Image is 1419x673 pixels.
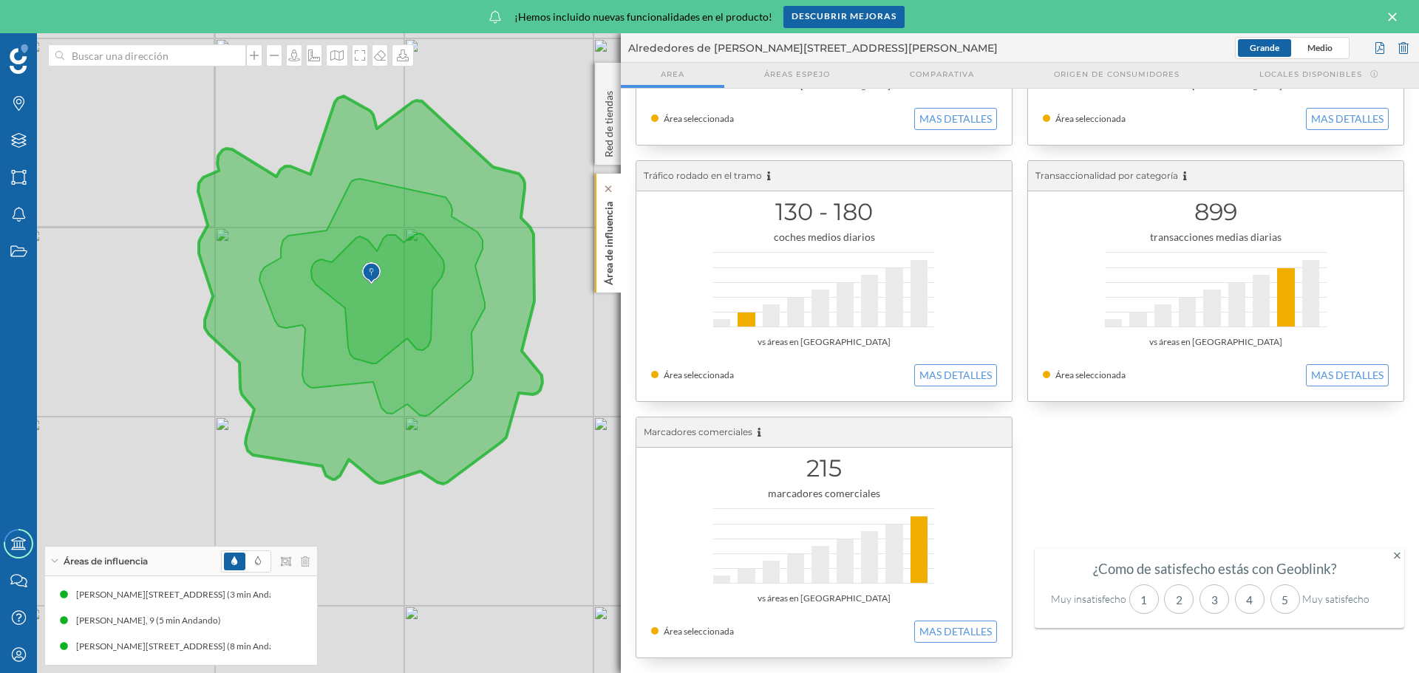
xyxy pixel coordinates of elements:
[514,10,772,24] span: ¡Hemos incluido nuevas funcionalidades en el producto!
[1307,42,1333,53] span: Medio
[651,486,997,501] div: marcadores comerciales
[664,626,734,637] span: Área seleccionada
[362,259,381,288] img: Marker
[1306,108,1389,130] button: MAS DETALLES
[1306,364,1389,386] button: MAS DETALLES
[1043,230,1389,245] div: transacciones medias diarias
[602,85,616,157] p: Red de tiendas
[664,369,734,380] span: Área seleccionada
[651,335,997,349] div: vs áreas en [GEOGRAPHIC_DATA]
[1043,335,1389,349] div: vs áreas en [GEOGRAPHIC_DATA]
[651,198,997,226] h1: 130 - 180
[914,108,997,130] button: MAS DETALLES
[910,69,974,80] span: Comparativa
[1055,369,1126,380] span: Área seleccionada
[1270,584,1300,614] div: 5
[10,44,28,74] img: Geoblink Logo
[914,364,997,386] button: MAS DETALLES
[1302,592,1384,607] div: Muy satisfecho
[76,639,299,654] div: [PERSON_NAME][STREET_ADDRESS] (8 min Andando)
[1045,592,1126,607] div: Muy insatisfecho
[651,230,997,245] div: coches medios diarios
[1054,69,1180,80] span: Origen de consumidores
[664,113,734,124] span: Área seleccionada
[636,417,1012,448] div: Marcadores comerciales
[76,613,228,628] div: [PERSON_NAME], 9 (5 min Andando)
[1250,42,1279,53] span: Grande
[1055,113,1126,124] span: Área seleccionada
[651,591,997,606] div: vs áreas en [GEOGRAPHIC_DATA]
[636,161,1012,191] div: Tráfico rodado en el tramo
[1045,561,1384,576] div: ¿Como de satisfecho estás con Geoblink?
[651,454,997,482] h1: 215
[764,69,830,80] span: Áreas espejo
[1199,584,1229,614] div: 3
[628,41,998,55] span: Alrededores de [PERSON_NAME][STREET_ADDRESS][PERSON_NAME]
[1129,584,1159,614] div: 1
[914,621,997,643] button: MAS DETALLES
[1164,584,1194,614] div: 2
[76,587,299,602] div: [PERSON_NAME][STREET_ADDRESS] (3 min Andando)
[64,555,148,568] span: Áreas de influencia
[30,10,82,24] span: Soporte
[1028,161,1403,191] div: Transaccionalidad por categoría
[602,196,616,285] p: Área de influencia
[1259,69,1362,80] span: Locales disponibles
[1235,584,1265,614] div: 4
[1043,198,1389,226] h1: 899
[661,69,684,80] span: Area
